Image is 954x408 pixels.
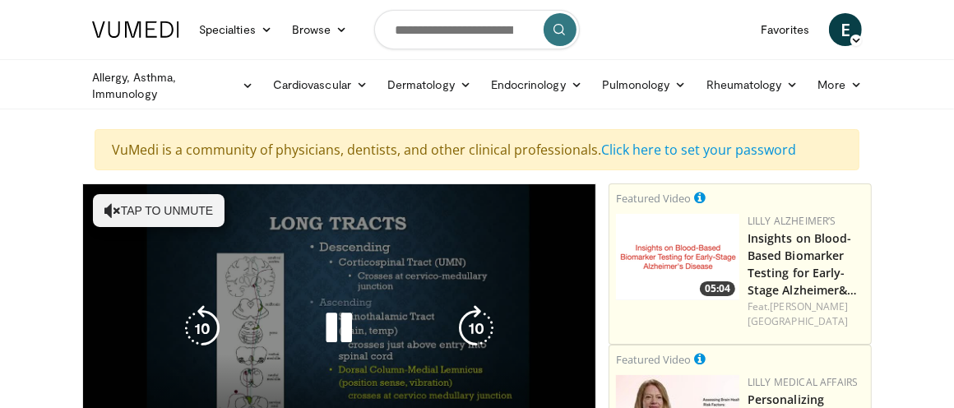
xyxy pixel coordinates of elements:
a: Insights on Blood-Based Biomarker Testing for Early-Stage Alzheimer&… [748,230,858,298]
span: 05:04 [700,281,735,296]
a: Lilly Alzheimer’s [748,214,836,228]
div: Feat. [748,299,864,329]
a: Dermatology [377,68,481,101]
a: Cardiovascular [263,68,377,101]
a: Click here to set your password [601,141,796,159]
small: Featured Video [616,191,691,206]
a: Lilly Medical Affairs [748,375,859,389]
a: Specialties [189,13,282,46]
img: 89d2bcdb-a0e3-4b93-87d8-cca2ef42d978.png.150x105_q85_crop-smart_upscale.png [616,214,739,300]
small: Featured Video [616,352,691,367]
a: Endocrinology [481,68,592,101]
a: Pulmonology [592,68,697,101]
a: 05:04 [616,214,739,300]
button: Tap to unmute [93,194,225,227]
a: Browse [282,13,358,46]
div: VuMedi is a community of physicians, dentists, and other clinical professionals. [95,129,859,170]
a: E [829,13,862,46]
a: Favorites [751,13,819,46]
input: Search topics, interventions [374,10,580,49]
a: [PERSON_NAME][GEOGRAPHIC_DATA] [748,299,849,328]
a: Rheumatology [697,68,808,101]
a: Allergy, Asthma, Immunology [82,69,263,102]
a: More [808,68,872,101]
img: VuMedi Logo [92,21,179,38]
